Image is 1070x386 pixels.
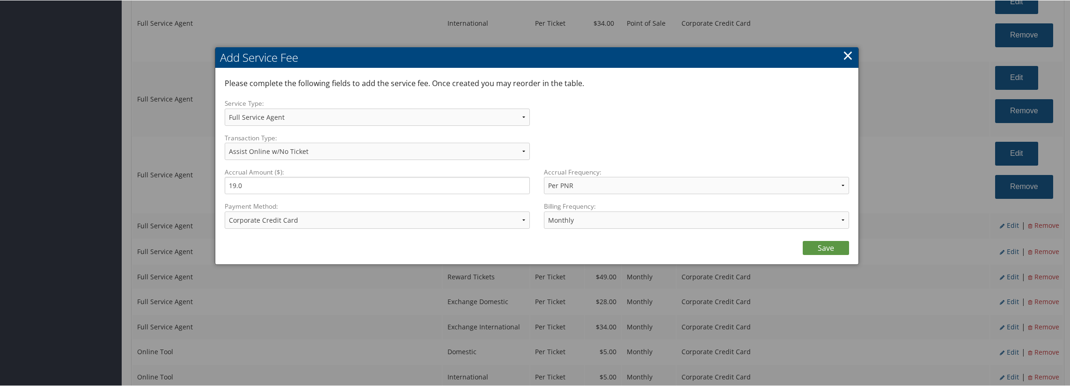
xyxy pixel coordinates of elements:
label: Accrual Amount ($): [225,167,530,176]
h2: Add Service Fee [215,47,858,67]
label: Billing Frequency: [544,201,596,211]
p: Please complete the following fields to add the service fee. Once created you may reorder in the ... [225,77,842,89]
label: Transaction Type: [225,133,530,142]
label: Payment Method: [225,201,530,211]
label: Service Type: [225,98,530,108]
a: Save [803,240,849,255]
label: Accrual Frequency : [544,167,601,176]
a: × [843,45,853,64]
